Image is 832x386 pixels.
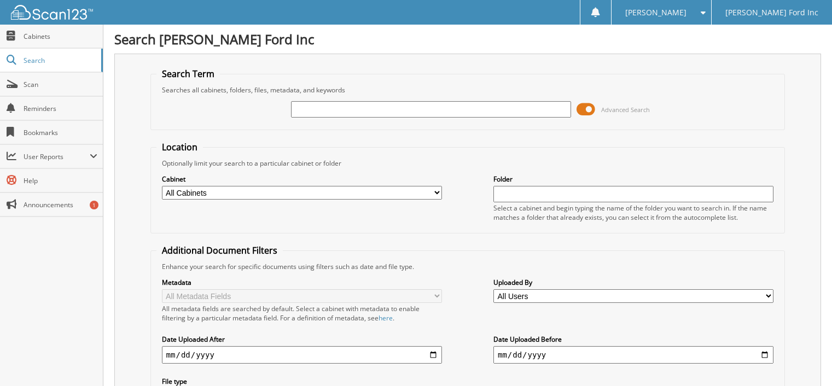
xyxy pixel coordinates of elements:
[24,176,97,185] span: Help
[601,106,650,114] span: Advanced Search
[24,200,97,209] span: Announcements
[24,32,97,41] span: Cabinets
[114,30,821,48] h1: Search [PERSON_NAME] Ford Inc
[162,377,442,386] label: File type
[162,304,442,323] div: All metadata fields are searched by default. Select a cabinet with metadata to enable filtering b...
[379,313,393,323] a: here
[162,346,442,364] input: start
[156,141,203,153] legend: Location
[493,335,773,344] label: Date Uploaded Before
[156,159,779,168] div: Optionally limit your search to a particular cabinet or folder
[162,174,442,184] label: Cabinet
[493,278,773,287] label: Uploaded By
[24,80,97,89] span: Scan
[493,203,773,222] div: Select a cabinet and begin typing the name of the folder you want to search in. If the name match...
[162,278,442,287] label: Metadata
[24,128,97,137] span: Bookmarks
[24,152,90,161] span: User Reports
[24,104,97,113] span: Reminders
[156,244,283,256] legend: Additional Document Filters
[493,346,773,364] input: end
[162,335,442,344] label: Date Uploaded After
[493,174,773,184] label: Folder
[725,9,818,16] span: [PERSON_NAME] Ford Inc
[625,9,686,16] span: [PERSON_NAME]
[90,201,98,209] div: 1
[24,56,96,65] span: Search
[156,68,220,80] legend: Search Term
[11,5,93,20] img: scan123-logo-white.svg
[156,85,779,95] div: Searches all cabinets, folders, files, metadata, and keywords
[156,262,779,271] div: Enhance your search for specific documents using filters such as date and file type.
